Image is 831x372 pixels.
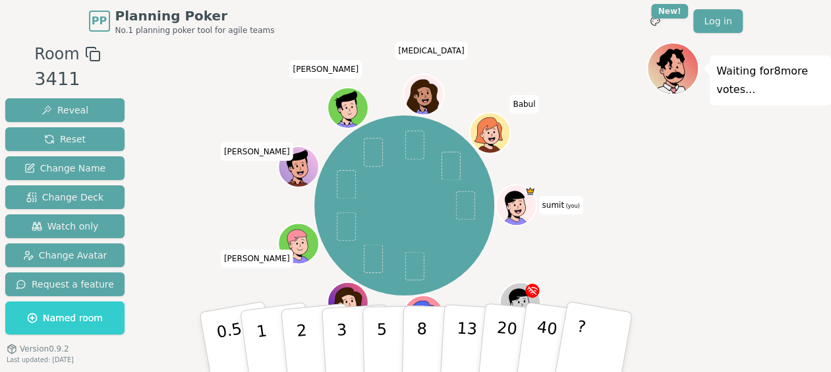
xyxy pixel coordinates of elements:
[20,344,69,354] span: Version 0.9.2
[16,278,114,291] span: Request a feature
[23,249,107,262] span: Change Avatar
[289,61,362,79] span: Click to change your name
[44,133,86,146] span: Reset
[643,9,667,33] button: New!
[34,66,100,93] div: 3411
[538,196,583,214] span: Click to change your name
[5,156,125,180] button: Change Name
[497,187,535,225] button: Click to change your avatar
[5,185,125,209] button: Change Deck
[7,344,69,354] button: Version0.9.2
[693,9,742,33] a: Log in
[564,203,580,209] span: (you)
[115,25,275,36] span: No.1 planning poker tool for agile teams
[89,7,275,36] a: PPPlanning PokerNo.1 planning poker tool for agile teams
[221,250,293,268] span: Click to change your name
[509,96,538,114] span: Click to change your name
[27,311,103,325] span: Named room
[5,98,125,122] button: Reveal
[24,162,105,175] span: Change Name
[395,42,467,60] span: Click to change your name
[34,42,79,66] span: Room
[115,7,275,25] span: Planning Poker
[5,214,125,238] button: Watch only
[651,4,689,18] div: New!
[7,356,74,363] span: Last updated: [DATE]
[5,127,125,151] button: Reset
[5,243,125,267] button: Change Avatar
[92,13,107,29] span: PP
[5,272,125,296] button: Request a feature
[42,104,88,117] span: Reveal
[26,191,103,204] span: Change Deck
[716,62,824,99] p: Waiting for 8 more votes...
[525,187,535,197] span: sumit is the host
[221,142,293,161] span: Click to change your name
[5,301,125,334] button: Named room
[32,220,99,233] span: Watch only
